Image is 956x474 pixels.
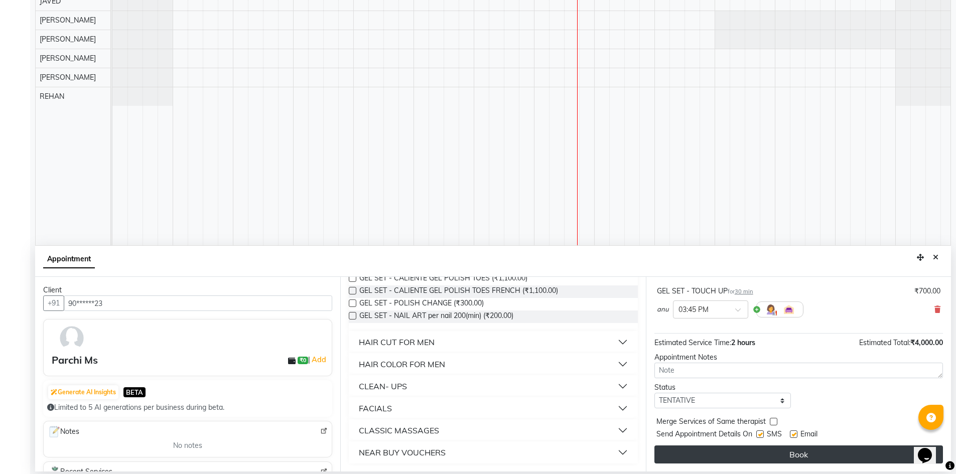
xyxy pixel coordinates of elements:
img: Interior.png [783,303,795,315]
div: FACIALS [359,402,392,414]
span: [PERSON_NAME] [40,35,96,44]
div: CLASSIC MASSAGES [359,424,439,436]
iframe: chat widget [914,434,946,464]
span: Appointment [43,250,95,268]
img: avatar [57,324,86,353]
button: HAIR COLOR FOR MEN [353,355,633,373]
span: Estimated Total: [859,338,910,347]
span: Email [800,429,817,441]
span: ₹4,000.00 [910,338,943,347]
button: CLEAN- UPS [353,377,633,395]
span: [PERSON_NAME] [40,54,96,63]
button: NEAR BUY VOUCHERS [353,443,633,461]
span: GEL SET - POLISH CHANGE (₹300.00) [359,298,484,310]
span: Merge Services of Same therapist [656,416,766,429]
button: FACIALS [353,399,633,417]
span: GEL SET - NAIL ART per nail 200(min) (₹200.00) [359,310,513,323]
button: HAIR CUT FOR MEN [353,333,633,351]
span: [PERSON_NAME] [40,16,96,25]
span: Estimated Service Time: [654,338,731,347]
button: Generate AI Insights [48,385,118,399]
button: +91 [43,295,64,311]
span: REHAN [40,92,64,101]
span: BETA [123,387,146,397]
span: GEL SET - CALIENTE GEL POLISH TOES (₹1,100.00) [359,273,527,285]
span: anu [657,304,669,314]
a: Add [310,354,328,366]
div: Status [654,382,791,393]
div: ₹700.00 [914,286,940,296]
button: CLASSIC MASSAGES [353,421,633,439]
div: HAIR COLOR FOR MEN [359,358,445,370]
span: Send Appointment Details On [656,429,752,441]
span: [PERSON_NAME] [40,73,96,82]
span: 30 min [735,288,753,295]
span: ₹0 [298,357,308,365]
div: Appointment Notes [654,352,943,363]
span: Notes [48,425,79,438]
span: | [308,354,328,366]
img: Hairdresser.png [765,303,777,315]
div: Limited to 5 AI generations per business during beta. [47,402,328,413]
span: GEL SET - CALIENTE GEL POLISH TOES FRENCH (₹1,100.00) [359,285,558,298]
button: Book [654,445,943,463]
input: Search by Name/Mobile/Email/Code [64,295,332,311]
div: Parchi Ms [52,353,98,368]
div: GEL SET - TOUCH UP [657,286,753,296]
div: Client [43,285,332,295]
button: Close [928,250,943,265]
div: CLEAN- UPS [359,380,407,392]
small: for [728,288,753,295]
span: 2 hours [731,338,755,347]
div: HAIR CUT FOR MEN [359,336,435,348]
span: No notes [173,440,202,451]
span: SMS [767,429,782,441]
div: NEAR BUY VOUCHERS [359,446,446,458]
